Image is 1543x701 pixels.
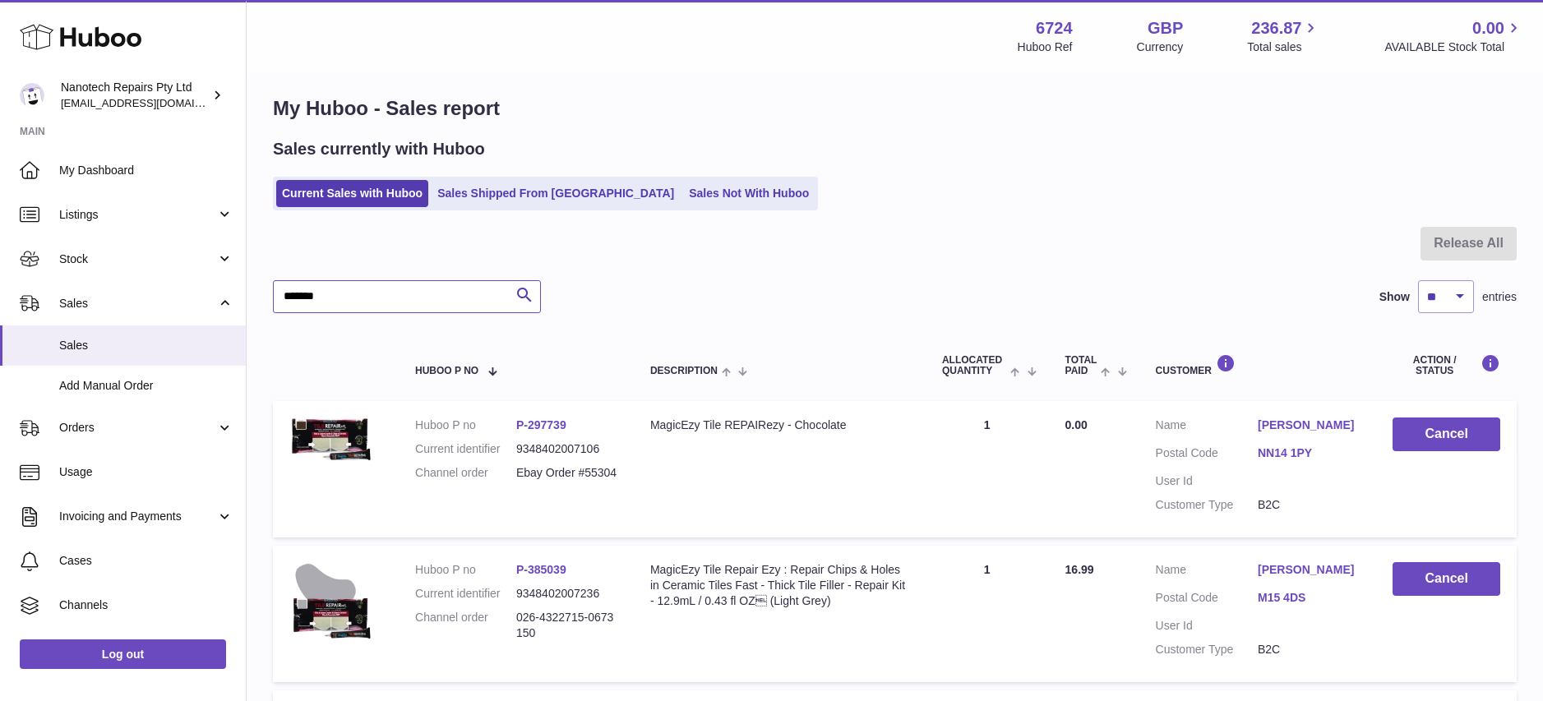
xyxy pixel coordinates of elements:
[1258,642,1360,657] dd: B2C
[1036,17,1073,39] strong: 6724
[1247,39,1320,55] span: Total sales
[1251,17,1301,39] span: 236.87
[1018,39,1073,55] div: Huboo Ref
[516,465,617,481] dd: Ebay Order #55304
[1393,354,1500,376] div: Action / Status
[1137,39,1184,55] div: Currency
[1065,563,1094,576] span: 16.99
[59,338,233,353] span: Sales
[289,417,372,466] img: 67241737507517.png
[59,420,216,436] span: Orders
[650,562,909,609] div: MagicEzy Tile Repair Ezy : Repair Chips & Holes in Ceramic Tiles Fast - Thick Tile Filler - Repai...
[926,401,1049,537] td: 1
[1384,39,1523,55] span: AVAILABLE Stock Total
[1258,590,1360,606] a: M15 4DS
[289,562,372,648] img: 67241737498522.png
[59,163,233,178] span: My Dashboard
[1384,17,1523,55] a: 0.00 AVAILABLE Stock Total
[59,553,233,569] span: Cases
[59,378,233,394] span: Add Manual Order
[59,464,233,480] span: Usage
[415,562,516,578] dt: Huboo P no
[516,586,617,602] dd: 9348402007236
[276,180,428,207] a: Current Sales with Huboo
[1156,445,1258,465] dt: Postal Code
[1156,417,1258,437] dt: Name
[1393,417,1500,451] button: Cancel
[1065,418,1088,431] span: 0.00
[61,80,209,111] div: Nanotech Repairs Pty Ltd
[59,509,216,524] span: Invoicing and Payments
[1156,618,1258,634] dt: User Id
[1156,354,1361,376] div: Customer
[20,639,226,669] a: Log out
[942,355,1006,376] span: ALLOCATED Quantity
[926,546,1049,682] td: 1
[1065,355,1097,376] span: Total paid
[432,180,680,207] a: Sales Shipped From [GEOGRAPHIC_DATA]
[20,83,44,108] img: info@nanotechrepairs.com
[1393,562,1500,596] button: Cancel
[1258,497,1360,513] dd: B2C
[516,610,617,641] dd: 026-4322715-0673150
[650,417,909,433] div: MagicEzy Tile REPAIRezy - Chocolate
[1472,17,1504,39] span: 0.00
[1156,473,1258,489] dt: User Id
[415,441,516,457] dt: Current identifier
[273,138,485,160] h2: Sales currently with Huboo
[61,96,242,109] span: [EMAIL_ADDRESS][DOMAIN_NAME]
[1156,562,1258,582] dt: Name
[415,366,478,376] span: Huboo P no
[59,251,216,267] span: Stock
[1156,497,1258,513] dt: Customer Type
[1379,289,1410,305] label: Show
[415,465,516,481] dt: Channel order
[516,563,566,576] a: P-385039
[59,207,216,223] span: Listings
[1156,642,1258,657] dt: Customer Type
[1258,562,1360,578] a: [PERSON_NAME]
[415,417,516,433] dt: Huboo P no
[415,610,516,641] dt: Channel order
[1247,17,1320,55] a: 236.87 Total sales
[59,597,233,613] span: Channels
[273,95,1517,122] h1: My Huboo - Sales report
[59,296,216,311] span: Sales
[1258,417,1360,433] a: [PERSON_NAME]
[683,180,815,207] a: Sales Not With Huboo
[1482,289,1517,305] span: entries
[1148,17,1183,39] strong: GBP
[415,586,516,602] dt: Current identifier
[1258,445,1360,461] a: NN14 1PY
[516,418,566,431] a: P-297739
[650,366,718,376] span: Description
[1156,590,1258,610] dt: Postal Code
[516,441,617,457] dd: 9348402007106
